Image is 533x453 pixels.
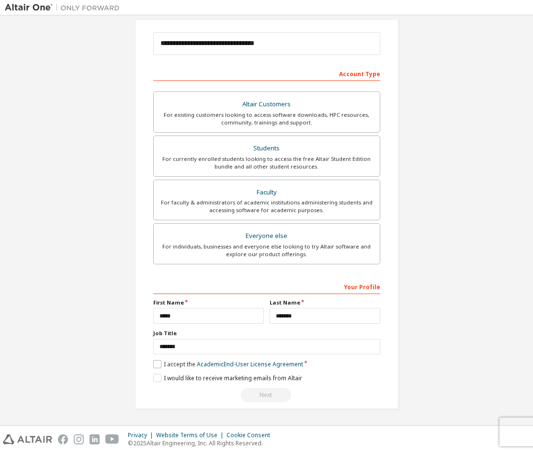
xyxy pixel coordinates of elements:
[153,329,380,337] label: Job Title
[159,229,374,243] div: Everyone else
[159,243,374,258] div: For individuals, businesses and everyone else looking to try Altair software and explore our prod...
[159,142,374,155] div: Students
[128,431,156,439] div: Privacy
[153,360,303,368] label: I accept the
[5,3,125,12] img: Altair One
[58,434,68,444] img: facebook.svg
[156,431,227,439] div: Website Terms of Use
[159,186,374,199] div: Faculty
[128,439,276,447] p: © 2025 Altair Engineering, Inc. All Rights Reserved.
[105,434,119,444] img: youtube.svg
[270,299,380,306] label: Last Name
[159,111,374,126] div: For existing customers looking to access software downloads, HPC resources, community, trainings ...
[153,66,380,81] div: Account Type
[159,98,374,111] div: Altair Customers
[153,374,302,382] label: I would like to receive marketing emails from Altair
[74,434,84,444] img: instagram.svg
[159,155,374,170] div: For currently enrolled students looking to access the free Altair Student Edition bundle and all ...
[90,434,100,444] img: linkedin.svg
[153,388,380,402] div: Read and acccept EULA to continue
[227,431,276,439] div: Cookie Consent
[153,299,264,306] label: First Name
[153,279,380,294] div: Your Profile
[159,199,374,214] div: For faculty & administrators of academic institutions administering students and accessing softwa...
[197,360,303,368] a: Academic End-User License Agreement
[3,434,52,444] img: altair_logo.svg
